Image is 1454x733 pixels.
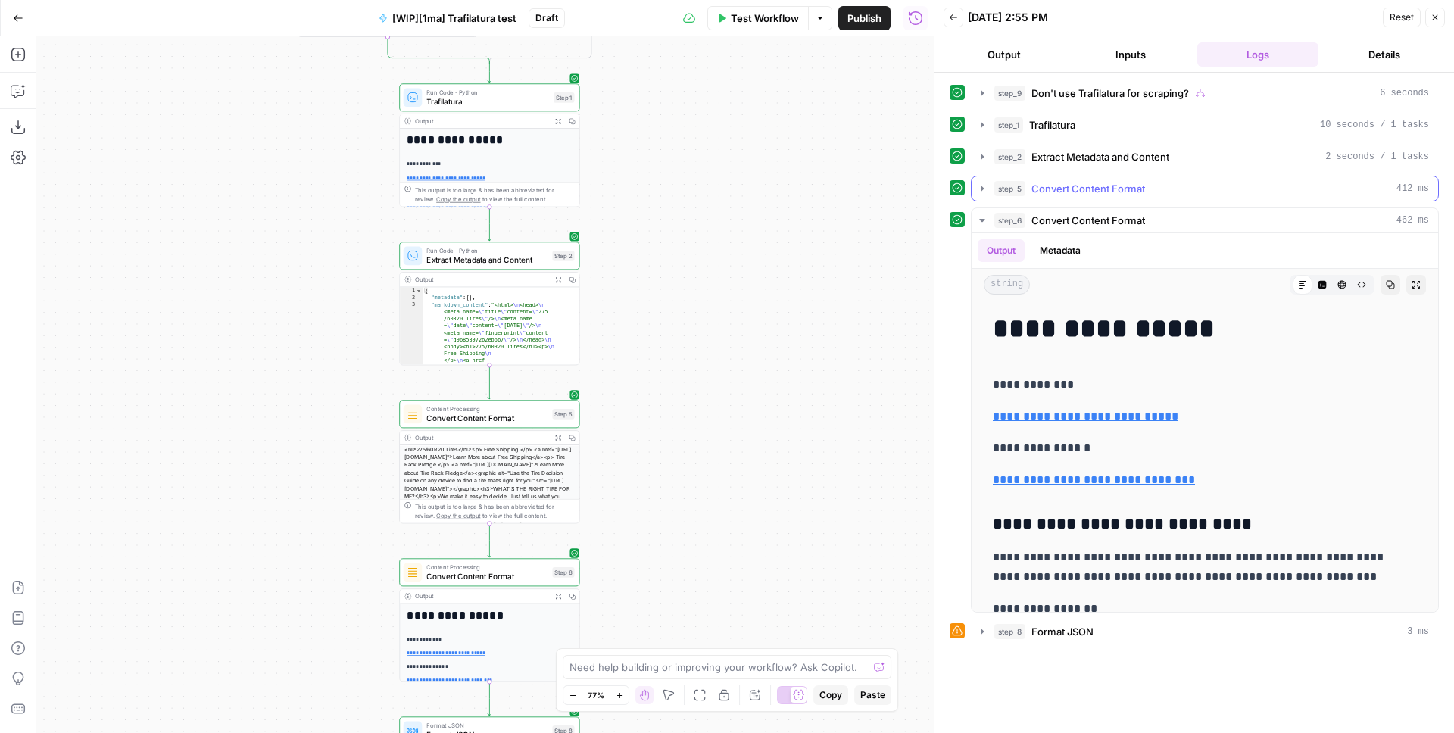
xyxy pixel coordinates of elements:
[415,186,575,204] div: This output is too large & has been abbreviated for review. to view the full content.
[731,11,799,26] span: Test Workflow
[972,113,1438,137] button: 10 seconds / 1 tasks
[994,624,1025,639] span: step_8
[407,566,418,578] img: o3r9yhbrn24ooq0tey3lueqptmfj
[838,6,891,30] button: Publish
[1325,42,1446,67] button: Details
[972,145,1438,169] button: 2 seconds / 1 tasks
[415,275,548,284] div: Output
[426,246,548,255] span: Run Code · Python
[488,523,491,557] g: Edge from step_5 to step_6
[436,196,480,203] span: Copy the output
[426,254,548,266] span: Extract Metadata and Content
[1031,181,1145,196] span: Convert Content Format
[400,287,423,294] div: 1
[860,688,885,702] span: Paste
[488,365,491,399] g: Edge from step_2 to step_5
[1031,86,1189,101] span: Don't use Trafilatura for scraping?
[813,685,848,705] button: Copy
[1396,214,1429,227] span: 462 ms
[535,11,558,25] span: Draft
[416,287,422,294] span: Toggle code folding, rows 1 through 4
[488,207,491,241] g: Edge from step_1 to step_2
[972,233,1438,612] div: 462 ms
[1031,149,1169,164] span: Extract Metadata and Content
[1325,150,1429,164] span: 2 seconds / 1 tasks
[426,404,548,413] span: Content Processing
[415,433,548,442] div: Output
[994,117,1023,133] span: step_1
[994,213,1025,228] span: step_6
[1031,624,1094,639] span: Format JSON
[415,117,548,126] div: Output
[552,567,574,578] div: Step 6
[1320,118,1429,132] span: 10 seconds / 1 tasks
[426,721,548,730] span: Format JSON
[1383,8,1421,27] button: Reset
[554,92,575,103] div: Step 1
[994,181,1025,196] span: step_5
[399,242,579,365] div: Run Code · PythonExtract Metadata and ContentStep 2Output{ "metadata":{}, "markdown_content":"<ht...
[415,502,575,521] div: This output is too large & has been abbreviated for review. to view the full content.
[400,295,423,301] div: 2
[426,563,548,572] span: Content Processing
[426,88,548,97] span: Run Code · Python
[415,591,548,600] div: Output
[972,176,1438,201] button: 412 ms
[1396,182,1429,195] span: 412 ms
[978,239,1025,262] button: Output
[407,408,418,420] img: o3r9yhbrn24ooq0tey3lueqptmfj
[972,81,1438,105] button: 6 seconds
[972,208,1438,232] button: 462 ms
[994,149,1025,164] span: step_2
[436,513,480,519] span: Copy the output
[552,251,574,261] div: Step 2
[1031,213,1145,228] span: Convert Content Format
[552,409,574,420] div: Step 5
[1071,42,1192,67] button: Inputs
[370,6,526,30] button: [WIP][1ma] Trafilatura test
[1407,625,1429,638] span: 3 ms
[1029,117,1075,133] span: Trafilatura
[1380,86,1429,100] span: 6 seconds
[819,688,842,702] span: Copy
[426,96,548,108] span: Trafilatura
[488,61,491,82] g: Edge from step_9-conditional-end to step_1
[588,689,604,701] span: 77%
[400,445,579,524] div: <h1>275/60R20 Tires</h1><p> Free Shipping </p> <a href="[URL][DOMAIN_NAME]">Learn More about Free...
[994,86,1025,101] span: step_9
[392,11,516,26] span: [WIP][1ma] Trafilatura test
[944,42,1065,67] button: Output
[1031,239,1090,262] button: Metadata
[426,413,548,424] span: Convert Content Format
[1390,11,1414,24] span: Reset
[847,11,881,26] span: Publish
[399,400,579,523] div: Content ProcessingConvert Content FormatStep 5Output<h1>275/60R20 Tires</h1><p> Free Shipping </p...
[854,685,891,705] button: Paste
[388,37,489,64] g: Edge from step_7 to step_9-conditional-end
[707,6,808,30] button: Test Workflow
[1197,42,1318,67] button: Logs
[984,275,1030,295] span: string
[400,301,423,546] div: 3
[426,571,548,582] span: Convert Content Format
[488,682,491,716] g: Edge from step_6 to step_8
[972,619,1438,644] button: 3 ms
